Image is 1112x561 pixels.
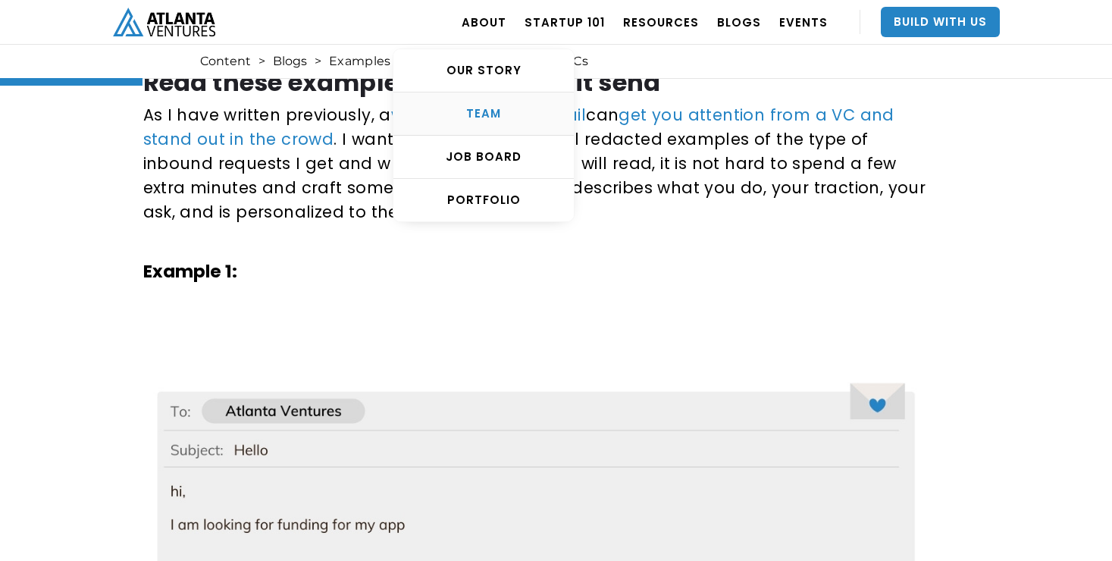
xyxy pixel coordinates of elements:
a: EVENTS [779,1,828,43]
a: Build With Us [881,7,1000,37]
div: OUR STORY [393,63,574,78]
a: get you attention from a VC and stand out in the crowd [143,104,894,150]
strong: Read these examples before you hit send [143,65,661,99]
a: PORTFOLIO [393,179,574,221]
strong: Example 1: [143,259,237,284]
a: TEAM [393,92,574,136]
div: > [315,54,321,69]
div: > [258,54,265,69]
a: Job Board [393,136,574,179]
a: RESOURCES [623,1,699,43]
a: BLOGS [717,1,761,43]
a: OUR STORY [393,49,574,92]
p: As I have written previously, a can . I wanted to share a few real redacted examples of the type ... [143,103,927,224]
div: TEAM [393,106,574,121]
a: Content [200,54,251,69]
a: well crafted cold email [391,104,586,126]
a: Startup 101 [525,1,605,43]
a: ABOUT [462,1,506,43]
a: Blogs [273,54,307,69]
div: PORTFOLIO [393,193,574,208]
div: Job Board [393,149,574,165]
div: Examples of Cold Outreach Emails to VCs [329,54,588,69]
